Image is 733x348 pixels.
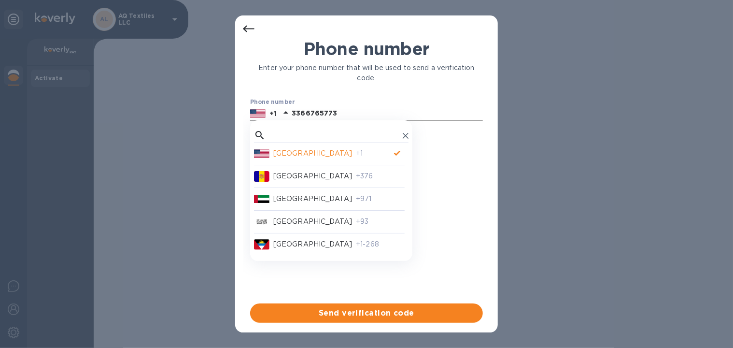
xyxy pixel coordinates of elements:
p: +93 [356,217,405,227]
p: [GEOGRAPHIC_DATA] [273,171,352,181]
p: +376 [356,171,405,181]
p: +1 [356,148,390,159]
img: US [250,108,266,119]
label: Phone number [250,100,295,105]
img: AG [254,239,269,250]
button: Send verification code [250,304,483,323]
p: +1 [269,109,276,118]
img: AF [254,217,269,227]
span: Send verification code [258,307,475,319]
p: [GEOGRAPHIC_DATA] [273,239,352,249]
h1: Phone number [250,39,483,59]
img: US [254,148,269,159]
img: AE [254,194,269,204]
p: Enter your phone number that will be used to send a verification code. [250,63,483,83]
p: +971 [356,194,405,204]
p: [GEOGRAPHIC_DATA] [273,148,352,159]
img: AD [254,171,269,182]
p: [GEOGRAPHIC_DATA] [273,217,352,227]
p: +1-268 [356,239,405,249]
p: [GEOGRAPHIC_DATA] [273,194,352,204]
